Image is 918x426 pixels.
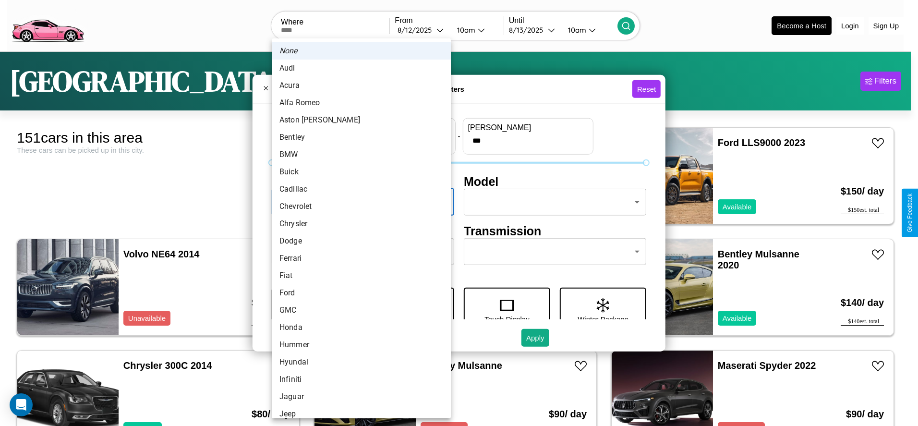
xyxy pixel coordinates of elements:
li: Acura [272,77,451,94]
li: Alfa Romeo [272,94,451,111]
li: Aston [PERSON_NAME] [272,111,451,129]
li: Audi [272,60,451,77]
li: Dodge [272,232,451,250]
li: Bentley [272,129,451,146]
li: Hyundai [272,353,451,371]
li: Jaguar [272,388,451,405]
li: Ferrari [272,250,451,267]
em: None [279,45,298,57]
li: GMC [272,302,451,319]
li: BMW [272,146,451,163]
li: Chrysler [272,215,451,232]
li: Chevrolet [272,198,451,215]
li: Hummer [272,336,451,353]
div: Open Intercom Messenger [10,393,33,416]
li: Jeep [272,405,451,423]
li: Cadillac [272,181,451,198]
li: Honda [272,319,451,336]
li: Ford [272,284,451,302]
div: Give Feedback [906,194,913,232]
li: Fiat [272,267,451,284]
li: Buick [272,163,451,181]
li: Infiniti [272,371,451,388]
